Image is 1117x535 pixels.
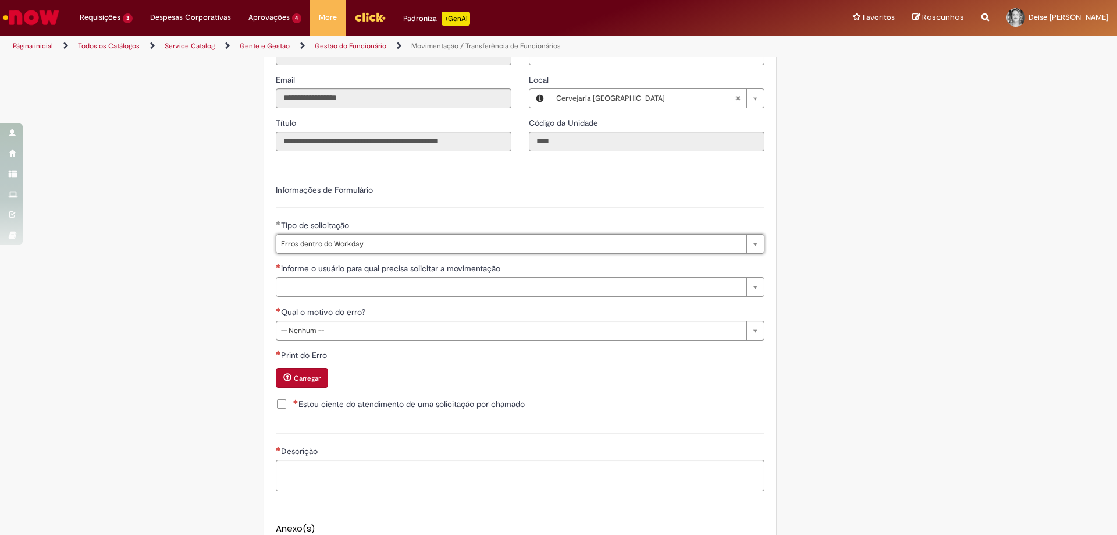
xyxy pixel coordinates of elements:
[276,447,281,451] span: Necessários
[276,524,764,534] h5: Anexo(s)
[240,41,290,51] a: Gente e Gestão
[354,8,386,26] img: click_logo_yellow_360x200.png
[529,132,764,151] input: Código da Unidade
[442,12,470,26] p: +GenAi
[1029,12,1108,22] span: Deise [PERSON_NAME]
[78,41,140,51] a: Todos os Catálogos
[150,12,231,23] span: Despesas Corporativas
[281,350,329,360] span: Print do Erro
[276,307,281,312] span: Necessários
[529,75,551,85] span: Local
[403,12,470,26] div: Padroniza
[276,88,511,108] input: Email
[529,117,600,129] label: Somente leitura - Código da Unidade
[550,89,764,108] a: Cervejaria [GEOGRAPHIC_DATA]Limpar campo Local
[276,368,328,388] button: Carregar anexo de Print do Erro Required
[293,398,525,410] span: Estou ciente do atendimento de uma solicitação por chamado
[276,118,298,128] span: Somente leitura - Título
[276,74,297,86] label: Somente leitura - Email
[276,350,281,355] span: Necessários
[276,264,281,268] span: Necessários
[165,41,215,51] a: Service Catalog
[248,12,290,23] span: Aprovações
[281,220,351,231] span: Tipo de solicitação
[276,460,764,491] textarea: Descrição
[276,75,297,85] span: Somente leitura - Email
[276,132,511,151] input: Título
[293,399,298,404] span: Necessários
[281,307,368,317] span: Qual o motivo do erro?
[281,235,741,253] span: Erros dentro do Workday
[319,12,337,23] span: More
[729,89,746,108] abbr: Limpar campo Local
[281,263,503,274] span: Necessários - informe o usuário para qual precisa solicitar a movimentação
[1,6,61,29] img: ServiceNow
[13,41,53,51] a: Página inicial
[276,277,764,297] a: Limpar campo informe o usuário para qual precisa solicitar a movimentação
[276,221,281,225] span: Obrigatório Preenchido
[863,12,895,23] span: Favoritos
[912,12,964,23] a: Rascunhos
[922,12,964,23] span: Rascunhos
[9,36,736,57] ul: Trilhas de página
[281,321,741,340] span: -- Nenhum --
[123,13,133,23] span: 3
[529,118,600,128] span: Somente leitura - Código da Unidade
[529,89,550,108] button: Local, Visualizar este registro Cervejaria Rio de Janeiro
[276,185,373,195] label: Informações de Formulário
[276,117,298,129] label: Somente leitura - Título
[315,41,386,51] a: Gestão do Funcionário
[556,89,735,108] span: Cervejaria [GEOGRAPHIC_DATA]
[292,13,302,23] span: 4
[294,374,321,383] small: Carregar
[411,41,561,51] a: Movimentação / Transferência de Funcionários
[80,12,120,23] span: Requisições
[281,446,320,456] span: Descrição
